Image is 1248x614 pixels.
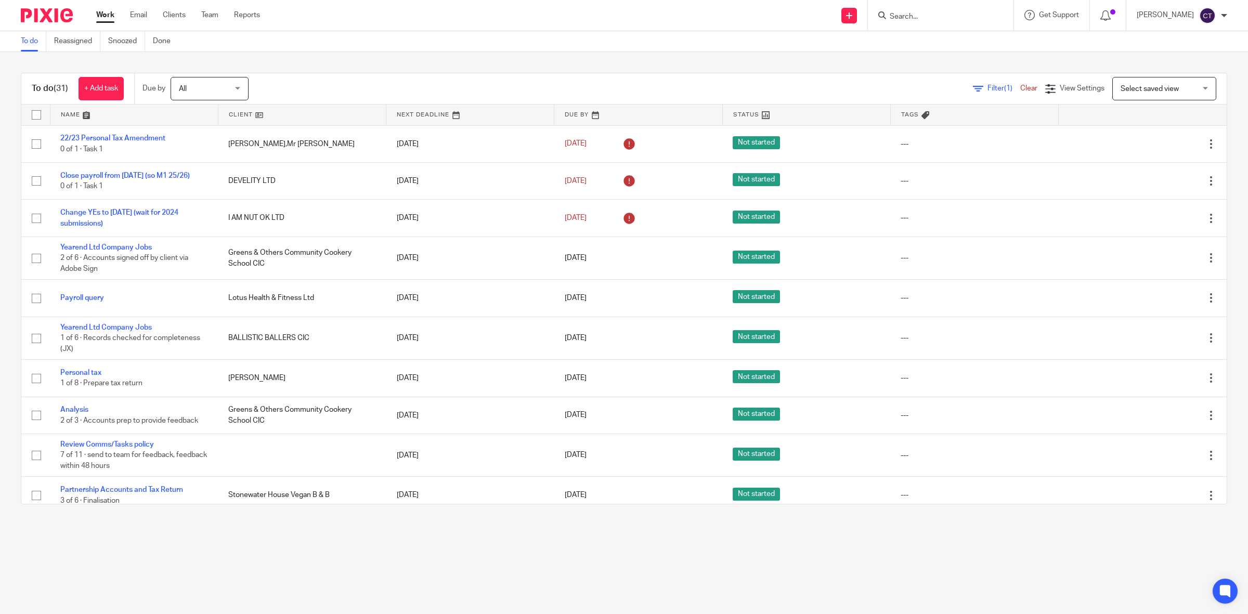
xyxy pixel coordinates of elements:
[21,8,73,22] img: Pixie
[153,31,178,51] a: Done
[60,182,103,190] span: 0 of 1 · Task 1
[32,83,68,94] h1: To do
[218,125,386,162] td: [PERSON_NAME],Mr [PERSON_NAME]
[130,10,147,20] a: Email
[733,488,780,501] span: Not started
[386,125,554,162] td: [DATE]
[565,412,587,419] span: [DATE]
[565,177,587,185] span: [DATE]
[733,370,780,383] span: Not started
[901,293,1048,303] div: ---
[565,254,587,262] span: [DATE]
[733,408,780,421] span: Not started
[60,254,188,272] span: 2 of 6 · Accounts signed off by client via Adobe Sign
[386,280,554,317] td: [DATE]
[60,334,200,352] span: 1 of 6 · Records checked for completeness (JX)
[60,497,120,504] span: 3 of 6 · Finalisation
[60,452,207,470] span: 7 of 11 · send to team for feedback, feedback within 48 hours
[386,162,554,199] td: [DATE]
[565,214,587,221] span: [DATE]
[1039,11,1079,19] span: Get Support
[386,360,554,397] td: [DATE]
[386,434,554,476] td: [DATE]
[901,253,1048,263] div: ---
[108,31,145,51] a: Snoozed
[218,317,386,359] td: BALLISTIC BALLERS CIC
[565,294,587,302] span: [DATE]
[60,294,104,302] a: Payroll query
[386,317,554,359] td: [DATE]
[901,333,1048,343] div: ---
[60,135,165,142] a: 22/23 Personal Tax Amendment
[60,369,101,376] a: Personal tax
[60,406,88,413] a: Analysis
[565,334,587,342] span: [DATE]
[60,244,152,251] a: Yearend Ltd Company Jobs
[54,31,100,51] a: Reassigned
[79,77,124,100] a: + Add task
[21,31,46,51] a: To do
[218,477,386,514] td: Stonewater House Vegan B & B
[1137,10,1194,20] p: [PERSON_NAME]
[218,280,386,317] td: Lotus Health & Fitness Ltd
[218,360,386,397] td: [PERSON_NAME]
[234,10,260,20] a: Reports
[733,211,780,224] span: Not started
[60,209,178,227] a: Change YEs to [DATE] (wait for 2024 submissions)
[1020,85,1037,92] a: Clear
[901,490,1048,500] div: ---
[565,374,587,382] span: [DATE]
[386,237,554,279] td: [DATE]
[218,200,386,237] td: I AM NUT OK LTD
[901,373,1048,383] div: ---
[60,146,103,153] span: 0 of 1 · Task 1
[901,410,1048,421] div: ---
[218,162,386,199] td: DEVELITY LTD
[1199,7,1216,24] img: svg%3E
[60,172,190,179] a: Close payroll from [DATE] (so M1 25/26)
[901,112,919,117] span: Tags
[1121,85,1179,93] span: Select saved view
[60,441,154,448] a: Review Comms/Tasks policy
[1060,85,1104,92] span: View Settings
[565,492,587,499] span: [DATE]
[733,330,780,343] span: Not started
[142,83,165,94] p: Due by
[565,452,587,459] span: [DATE]
[201,10,218,20] a: Team
[733,448,780,461] span: Not started
[386,200,554,237] td: [DATE]
[60,486,183,493] a: Partnership Accounts and Tax Return
[733,251,780,264] span: Not started
[386,477,554,514] td: [DATE]
[733,136,780,149] span: Not started
[218,397,386,434] td: Greens & Others Community Cookery School CIC
[901,213,1048,223] div: ---
[60,417,198,424] span: 2 of 3 · Accounts prep to provide feedback
[565,140,587,148] span: [DATE]
[733,173,780,186] span: Not started
[60,380,142,387] span: 1 of 8 · Prepare tax return
[179,85,187,93] span: All
[901,139,1048,149] div: ---
[901,450,1048,461] div: ---
[987,85,1020,92] span: Filter
[60,324,152,331] a: Yearend Ltd Company Jobs
[889,12,982,22] input: Search
[386,397,554,434] td: [DATE]
[1004,85,1012,92] span: (1)
[54,84,68,93] span: (31)
[163,10,186,20] a: Clients
[218,237,386,279] td: Greens & Others Community Cookery School CIC
[733,290,780,303] span: Not started
[96,10,114,20] a: Work
[901,176,1048,186] div: ---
